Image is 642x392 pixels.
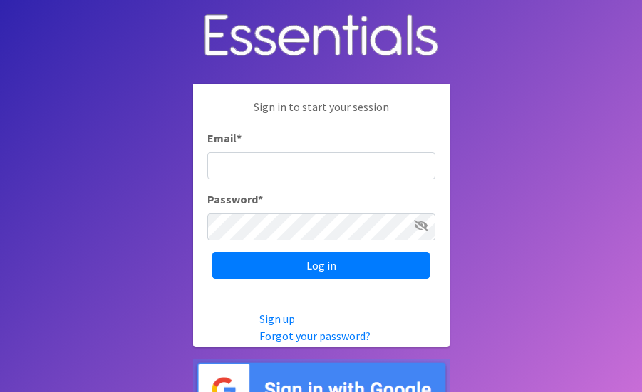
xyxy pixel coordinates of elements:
p: Sign in to start your session [207,98,435,129]
label: Password [207,191,263,208]
label: Email [207,129,242,147]
input: Log in [212,252,430,279]
a: Sign up [259,312,295,326]
abbr: required [237,131,242,145]
a: Forgot your password? [259,329,371,343]
abbr: required [258,192,263,206]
